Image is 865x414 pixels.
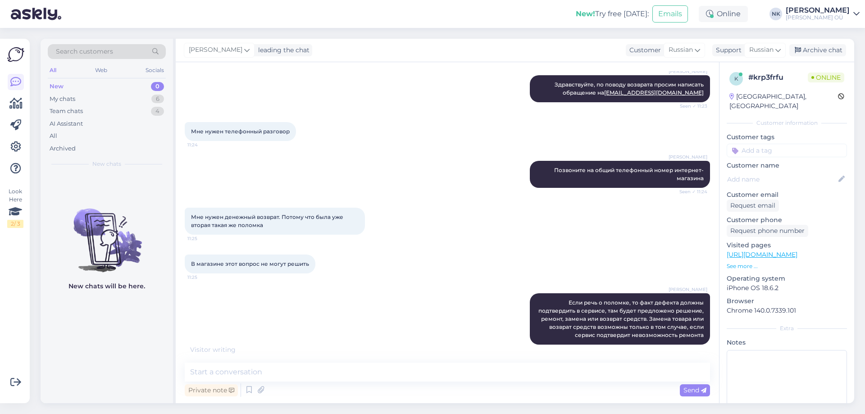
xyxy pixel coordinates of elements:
[727,262,847,270] p: See more ...
[151,107,164,116] div: 4
[191,128,290,135] span: Мне нужен телефонный разговор
[669,45,693,55] span: Russian
[93,64,109,76] div: Web
[41,192,173,273] img: No chats
[50,132,57,141] div: All
[185,384,238,396] div: Private note
[48,64,58,76] div: All
[674,188,707,195] span: Seen ✓ 11:24
[604,89,704,96] a: [EMAIL_ADDRESS][DOMAIN_NAME]
[187,274,221,281] span: 11:25
[699,6,748,22] div: Online
[727,161,847,170] p: Customer name
[789,44,846,56] div: Archive chat
[727,324,847,332] div: Extra
[786,14,850,21] div: [PERSON_NAME] OÜ
[538,299,705,338] span: Если речь о поломке, то факт дефекта должны подтвердить в сервисе, там будет предложено решение, ...
[669,154,707,160] span: [PERSON_NAME]
[189,45,242,55] span: [PERSON_NAME]
[727,241,847,250] p: Visited pages
[555,81,705,96] span: Здравствуйте, по поводу возврата просим написать обращение на
[50,119,83,128] div: AI Assistant
[712,45,742,55] div: Support
[727,190,847,200] p: Customer email
[7,187,23,228] div: Look Here
[808,73,844,82] span: Online
[50,107,83,116] div: Team chats
[734,75,738,82] span: k
[144,64,166,76] div: Socials
[727,274,847,283] p: Operating system
[50,144,76,153] div: Archived
[729,92,838,111] div: [GEOGRAPHIC_DATA], [GEOGRAPHIC_DATA]
[674,103,707,109] span: Seen ✓ 11:23
[7,46,24,63] img: Askly Logo
[749,45,774,55] span: Russian
[626,45,661,55] div: Customer
[727,132,847,142] p: Customer tags
[786,7,860,21] a: [PERSON_NAME][PERSON_NAME] OÜ
[50,95,75,104] div: My chats
[652,5,688,23] button: Emails
[92,160,121,168] span: New chats
[769,8,782,20] div: NK
[669,68,707,75] span: [PERSON_NAME]
[727,200,779,212] div: Request email
[727,225,808,237] div: Request phone number
[185,345,710,355] div: Visitor writing
[683,386,706,394] span: Send
[727,283,847,293] p: iPhone OS 18.6.2
[727,119,847,127] div: Customer information
[255,45,310,55] div: leading the chat
[576,9,649,19] div: Try free [DATE]:
[669,286,707,293] span: [PERSON_NAME]
[151,95,164,104] div: 6
[576,9,595,18] b: New!
[727,250,797,259] a: [URL][DOMAIN_NAME]
[50,82,64,91] div: New
[554,167,704,182] span: Позвоните на общий телефонный номер интернет-магазина
[187,141,221,148] span: 11:24
[786,7,850,14] div: [PERSON_NAME]
[727,174,837,184] input: Add name
[727,306,847,315] p: Chrome 140.0.7339.101
[727,144,847,157] input: Add a tag
[727,296,847,306] p: Browser
[191,214,345,228] span: Мне нужен денежный возврат. Потому что была уже вторая такая же поломка
[68,282,145,291] p: New chats will be here.
[7,220,23,228] div: 2 / 3
[191,260,309,267] span: В магазине этот вопрос не могут решить
[727,215,847,225] p: Customer phone
[187,235,221,242] span: 11:25
[151,82,164,91] div: 0
[727,338,847,347] p: Notes
[236,346,237,354] span: .
[748,72,808,83] div: # krp3frfu
[56,47,113,56] span: Search customers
